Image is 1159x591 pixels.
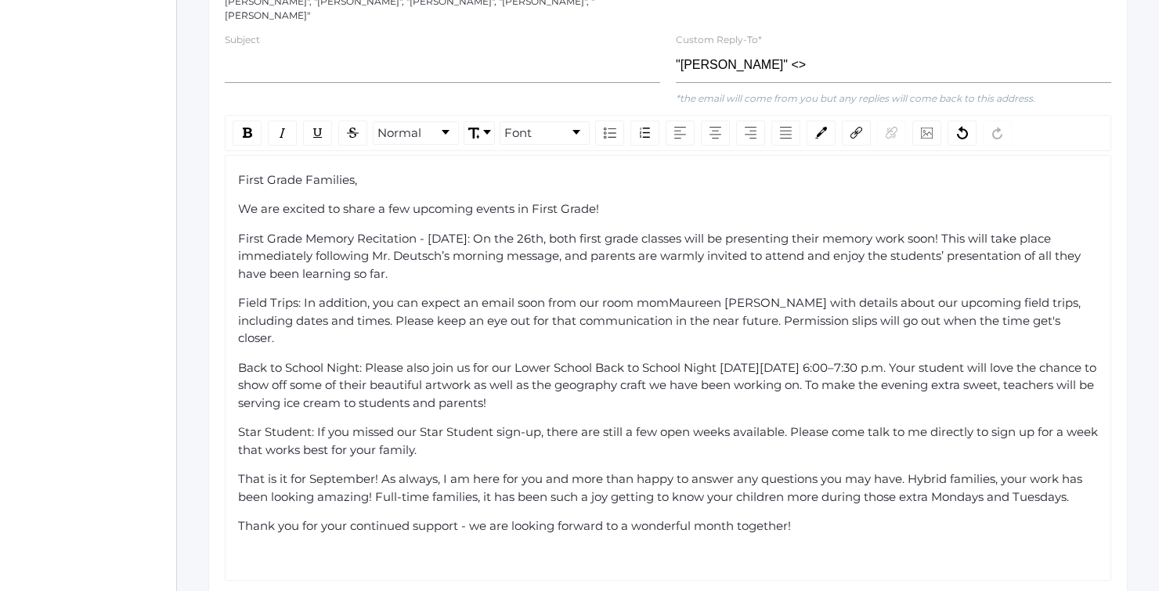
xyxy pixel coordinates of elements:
[373,121,459,145] div: rdw-dropdown
[238,171,1099,565] div: rdw-editor
[338,121,367,146] div: Strikethrough
[676,92,1035,104] em: *the email will come from you but any replies will come back to this address.
[374,122,458,144] a: Block Type
[238,172,357,187] span: First Grade Families,
[238,424,1101,457] span: Star Student: If you missed our Star Student sign-up, there are still a few open weeks available....
[736,121,765,146] div: Right
[238,518,791,533] span: Thank you for your continued support - we are looking forward to a wonderful month together!
[464,122,494,144] a: Font Size
[233,121,262,146] div: Bold
[842,121,871,146] div: Link
[268,121,297,146] div: Italic
[944,121,1015,146] div: rdw-history-control
[464,121,495,145] div: rdw-dropdown
[839,121,909,146] div: rdw-link-control
[803,121,839,146] div: rdw-color-picker
[238,295,1084,345] span: Field Trips: In addition, you can expect an email soon from our room momMaureen [PERSON_NAME] wit...
[461,121,497,146] div: rdw-font-size-control
[912,121,941,146] div: Image
[663,121,803,146] div: rdw-textalign-control
[983,121,1012,146] div: Redo
[377,124,421,142] span: Normal
[225,115,1111,582] div: rdw-wrapper
[666,121,695,146] div: Left
[909,121,944,146] div: rdw-image-control
[229,121,370,146] div: rdw-inline-control
[238,201,599,216] span: We are excited to share a few upcoming events in First Grade!
[676,34,762,45] label: Custom Reply-To*
[630,121,659,146] div: Ordered
[771,121,800,146] div: Justify
[303,121,332,146] div: Underline
[500,122,589,144] a: Font
[238,360,1099,410] span: Back to School Night: Please also join us for our Lower School Back to School Night [DATE][DATE] ...
[238,471,1085,504] span: That is it for September! As always, I am here for you and more than happy to answer any question...
[370,121,461,146] div: rdw-block-control
[701,121,730,146] div: Center
[948,121,977,146] div: Undo
[877,121,906,146] div: Unlink
[592,121,663,146] div: rdw-list-control
[225,34,260,45] label: Subject
[225,115,1111,151] div: rdw-toolbar
[497,121,592,146] div: rdw-font-family-control
[500,121,590,145] div: rdw-dropdown
[504,124,532,142] span: Font
[238,231,1084,281] span: First Grade Memory Recitation - [DATE]: On the 26th, both first grade classes will be presenting ...
[676,48,1111,83] input: "Full Name" <email@email.com>
[595,121,624,146] div: Unordered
